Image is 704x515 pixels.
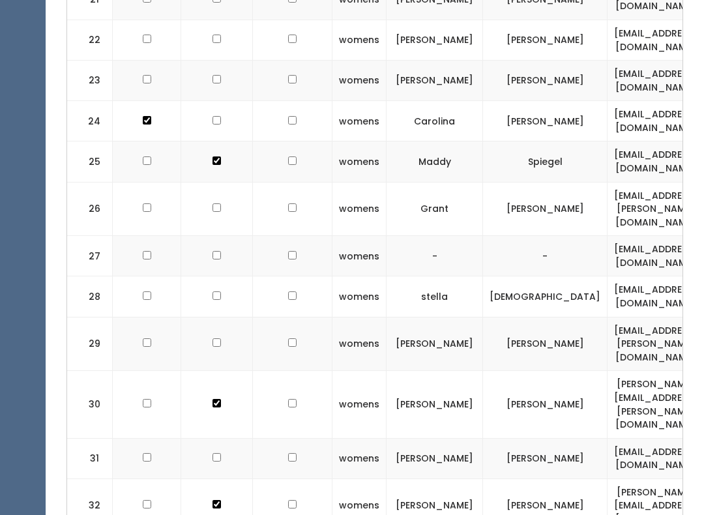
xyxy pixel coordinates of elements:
td: [EMAIL_ADDRESS][PERSON_NAME][DOMAIN_NAME] [608,317,704,372]
td: 27 [67,237,113,277]
td: [PERSON_NAME] [483,61,608,102]
td: 22 [67,20,113,61]
td: stella [387,277,483,317]
td: 23 [67,61,113,102]
td: [DEMOGRAPHIC_DATA] [483,277,608,317]
td: 30 [67,372,113,439]
td: Spiegel [483,142,608,183]
td: [EMAIL_ADDRESS][DOMAIN_NAME] [608,277,704,317]
td: 24 [67,102,113,142]
td: womens [332,372,387,439]
td: - [483,237,608,277]
td: [PERSON_NAME][EMAIL_ADDRESS][PERSON_NAME][DOMAIN_NAME] [608,372,704,439]
td: [PERSON_NAME] [387,61,483,102]
td: Grant [387,183,483,237]
td: [PERSON_NAME] [483,439,608,479]
td: womens [332,142,387,183]
td: [PERSON_NAME] [387,317,483,372]
td: [PERSON_NAME] [483,317,608,372]
td: [EMAIL_ADDRESS][DOMAIN_NAME] [608,20,704,61]
td: [EMAIL_ADDRESS][DOMAIN_NAME] [608,142,704,183]
td: Maddy [387,142,483,183]
td: 31 [67,439,113,479]
td: [PERSON_NAME] [483,20,608,61]
td: [EMAIL_ADDRESS][DOMAIN_NAME] [608,61,704,102]
td: [EMAIL_ADDRESS][DOMAIN_NAME] [608,439,704,479]
td: [EMAIL_ADDRESS][DOMAIN_NAME] [608,102,704,142]
td: 29 [67,317,113,372]
td: [PERSON_NAME] [483,183,608,237]
td: - [387,237,483,277]
td: [PERSON_NAME] [483,372,608,439]
td: [PERSON_NAME] [387,372,483,439]
td: [EMAIL_ADDRESS][PERSON_NAME][DOMAIN_NAME] [608,183,704,237]
td: womens [332,237,387,277]
td: [PERSON_NAME] [387,439,483,479]
td: womens [332,317,387,372]
td: womens [332,61,387,102]
td: [PERSON_NAME] [387,20,483,61]
td: [PERSON_NAME] [483,102,608,142]
td: [EMAIL_ADDRESS][DOMAIN_NAME] [608,237,704,277]
td: 25 [67,142,113,183]
td: 28 [67,277,113,317]
td: womens [332,277,387,317]
td: 26 [67,183,113,237]
td: womens [332,20,387,61]
td: womens [332,102,387,142]
td: womens [332,183,387,237]
td: womens [332,439,387,479]
td: Carolina [387,102,483,142]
